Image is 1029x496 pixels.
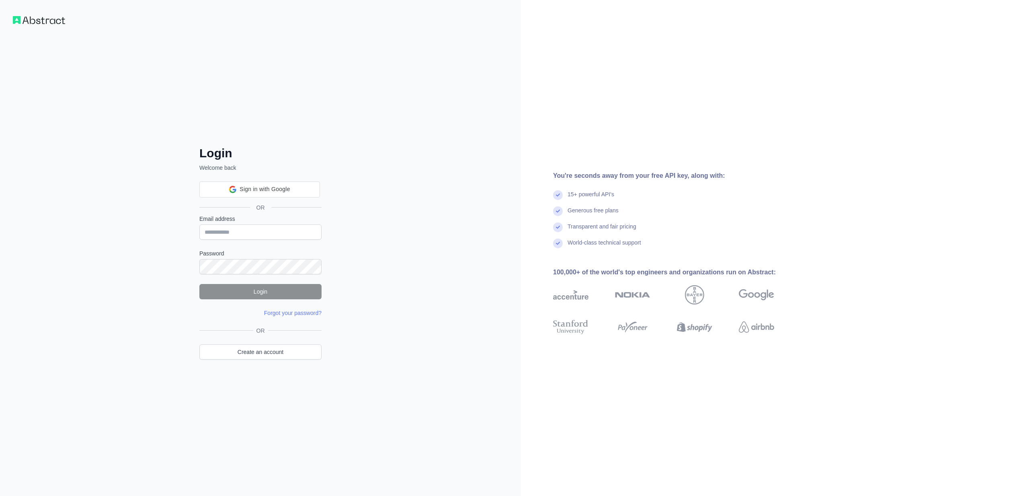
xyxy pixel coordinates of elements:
[199,215,322,223] label: Email address
[250,204,271,212] span: OR
[615,318,650,336] img: payoneer
[240,185,290,193] span: Sign in with Google
[199,344,322,360] a: Create an account
[568,190,614,206] div: 15+ powerful API's
[739,285,774,305] img: google
[553,171,800,181] div: You're seconds away from your free API key, along with:
[553,206,563,216] img: check mark
[199,284,322,299] button: Login
[553,239,563,248] img: check mark
[199,181,320,198] div: Sign in with Google
[13,16,65,24] img: Workflow
[568,239,641,255] div: World-class technical support
[253,327,268,335] span: OR
[199,164,322,172] p: Welcome back
[199,146,322,161] h2: Login
[553,318,588,336] img: stanford university
[553,190,563,200] img: check mark
[553,268,800,277] div: 100,000+ of the world's top engineers and organizations run on Abstract:
[553,285,588,305] img: accenture
[568,206,619,222] div: Generous free plans
[739,318,774,336] img: airbnb
[553,222,563,232] img: check mark
[677,318,712,336] img: shopify
[264,310,322,316] a: Forgot your password?
[615,285,650,305] img: nokia
[568,222,636,239] div: Transparent and fair pricing
[199,249,322,257] label: Password
[685,285,704,305] img: bayer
